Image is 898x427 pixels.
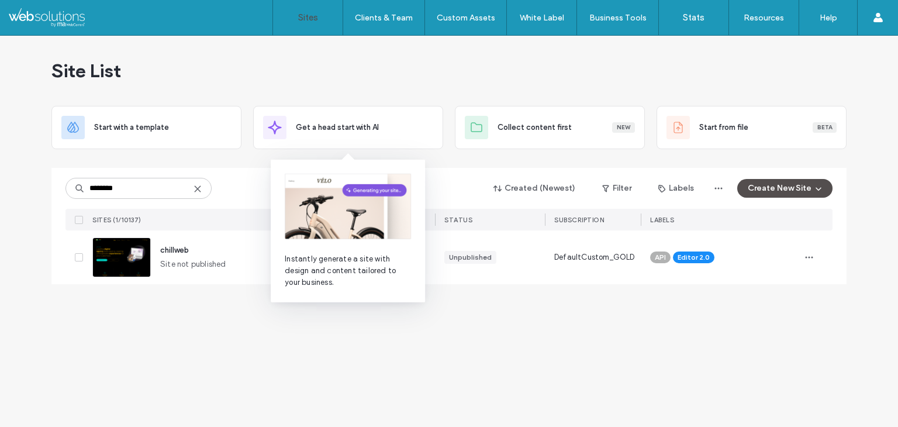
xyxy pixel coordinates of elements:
label: Business Tools [589,13,647,23]
span: API [655,252,666,263]
div: Unpublished [449,252,492,263]
span: Instantly generate a site with design and content tailored to your business. [285,253,411,288]
button: Create New Site [737,179,833,198]
label: Clients & Team [355,13,413,23]
span: DefaultCustom_GOLD [554,252,635,263]
span: Collect content first [498,122,572,133]
div: Collect content firstNew [455,106,645,149]
label: Help [820,13,837,23]
label: Stats [683,12,704,23]
button: Created (Newest) [483,179,586,198]
label: White Label [520,13,564,23]
span: Get a head start with AI [296,122,379,133]
span: Start from file [699,122,748,133]
label: Resources [744,13,784,23]
div: Get a head start with AI [253,106,443,149]
span: Start with a template [94,122,169,133]
span: SUBSCRIPTION [554,216,604,224]
span: Editor 2.0 [678,252,710,263]
a: chillweb [160,246,189,254]
label: Custom Assets [437,13,495,23]
div: Beta [813,122,837,133]
div: Start with a template [51,106,241,149]
div: Start from fileBeta [657,106,847,149]
div: New [612,122,635,133]
img: with-ai.png [285,174,411,239]
button: Filter [590,179,643,198]
label: Sites [298,12,318,23]
span: SITES (1/10137) [92,216,141,224]
span: Site not published [160,259,226,270]
button: Labels [648,179,704,198]
span: Site List [51,59,121,82]
span: LABELS [650,216,674,224]
span: STATUS [444,216,472,224]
